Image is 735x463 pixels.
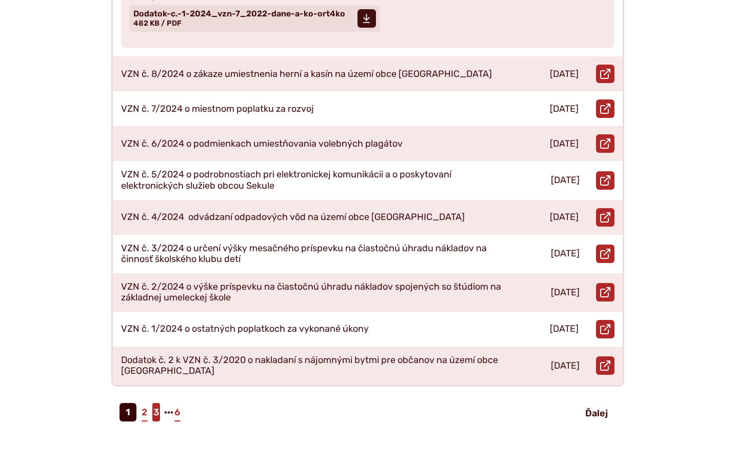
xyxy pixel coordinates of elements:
[550,69,579,80] p: [DATE]
[121,355,503,377] p: Dodatok č. 2 k VZN č. 3/2020 o nakladaní s nájomnými bytmi pre občanov na území obce [GEOGRAPHIC_...
[121,138,403,150] p: VZN č. 6/2024 o podmienkach umiestňovania volebných plagátov
[551,360,580,372] p: [DATE]
[585,408,608,419] span: Ďalej
[551,248,580,259] p: [DATE]
[121,69,492,80] p: VZN č. 8/2024 o zákaze umiestnenia herní a kasín na území obce [GEOGRAPHIC_DATA]
[120,403,136,421] span: 1
[550,212,579,223] p: [DATE]
[164,403,173,421] span: ···
[121,104,314,115] p: VZN č. 7/2024 o miestnom poplatku za rozvoj
[577,404,616,422] a: Ďalej
[551,287,580,298] p: [DATE]
[133,10,345,18] span: Dodatok-c.-1-2024_vzn-7_2022-dane-a-ko-ort4ko
[550,138,579,150] p: [DATE]
[121,212,465,223] p: VZN č. 4/2024 odvádzaní odpadových vôd na území obce [GEOGRAPHIC_DATA]
[551,175,580,186] p: [DATE]
[550,324,579,335] p: [DATE]
[121,281,503,304] p: VZN č. 2/2024 o výške príspevku na čiastočnú úhradu nákladov spojených so štúdiom na základnej um...
[550,104,579,115] p: [DATE]
[121,324,369,335] p: VZN č. 1/2024 o ostatných poplatkoch za vykonané úkony
[133,19,182,28] span: 482 KB / PDF
[121,169,503,191] p: VZN č. 5/2024 o podrobnostiach pri elektronickej komunikácii a o poskytovaní elektronických služi...
[152,403,160,421] a: 3
[141,403,148,421] a: 2
[129,5,380,32] a: Dodatok-c.-1-2024_vzn-7_2022-dane-a-ko-ort4ko 482 KB / PDF
[173,403,181,421] a: 6
[121,243,503,265] p: VZN č. 3/2024 o určení výšky mesačného príspevku na čiastočnú úhradu nákladov na činnosť školskéh...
